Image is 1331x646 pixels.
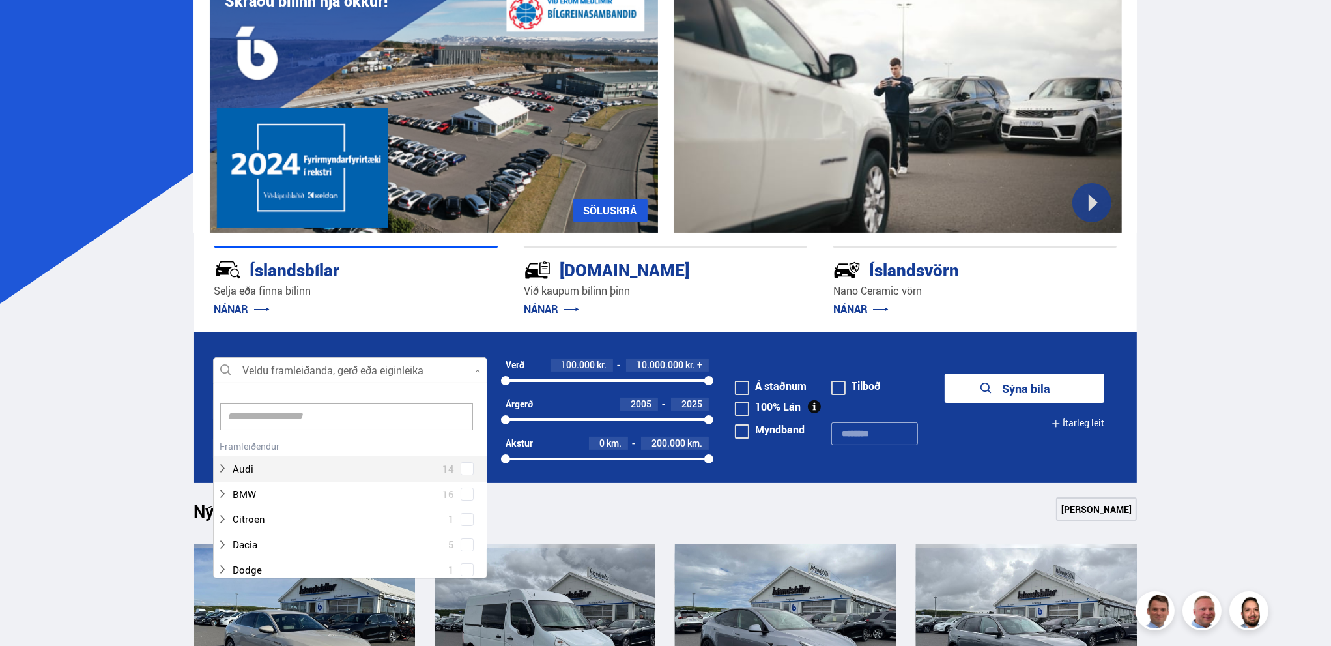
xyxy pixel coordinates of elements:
span: 14 [442,460,454,478]
span: kr. [597,360,607,370]
span: 16 [442,485,454,504]
span: 0 [599,437,605,449]
div: Árgerð [506,399,533,409]
button: Ítarleg leit [1052,409,1104,438]
div: Akstur [506,438,533,448]
a: [PERSON_NAME] [1056,497,1137,521]
span: + [697,360,702,370]
label: Myndband [735,424,805,435]
a: NÁNAR [833,302,889,316]
button: Open LiveChat chat widget [10,5,50,44]
a: SÖLUSKRÁ [573,199,648,222]
div: Íslandsvörn [833,257,1070,280]
span: km. [687,438,702,448]
img: nhp88E3Fdnt1Opn2.png [1231,593,1270,632]
label: Á staðnum [735,381,807,391]
p: Nano Ceramic vörn [833,284,1117,299]
span: 100.000 [561,359,595,371]
a: NÁNAR [214,302,270,316]
div: [DOMAIN_NAME] [524,257,761,280]
img: FbJEzSuNWCJXmdc-.webp [1138,593,1177,632]
span: km. [607,438,622,448]
span: kr. [685,360,695,370]
a: NÁNAR [524,302,579,316]
div: Íslandsbílar [214,257,451,280]
span: 1 [448,510,454,529]
span: 200.000 [651,437,685,449]
img: -Svtn6bYgwAsiwNX.svg [833,256,861,284]
span: 10.000.000 [637,359,683,371]
label: Tilboð [831,381,881,391]
span: 5 [448,535,454,554]
img: siFngHWaQ9KaOqBr.png [1184,593,1224,632]
span: 1 [448,561,454,580]
label: 100% Lán [735,402,801,412]
span: 2005 [631,398,651,410]
span: 2025 [681,398,702,410]
p: Við kaupum bílinn þinn [524,284,807,299]
div: Verð [506,360,524,370]
img: JRvxyua_JYH6wB4c.svg [214,256,242,284]
button: Sýna bíla [945,374,1104,403]
p: Selja eða finna bílinn [214,284,498,299]
h1: Nýtt á skrá [194,501,298,529]
img: tr5P-W3DuiFaO7aO.svg [524,256,551,284]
